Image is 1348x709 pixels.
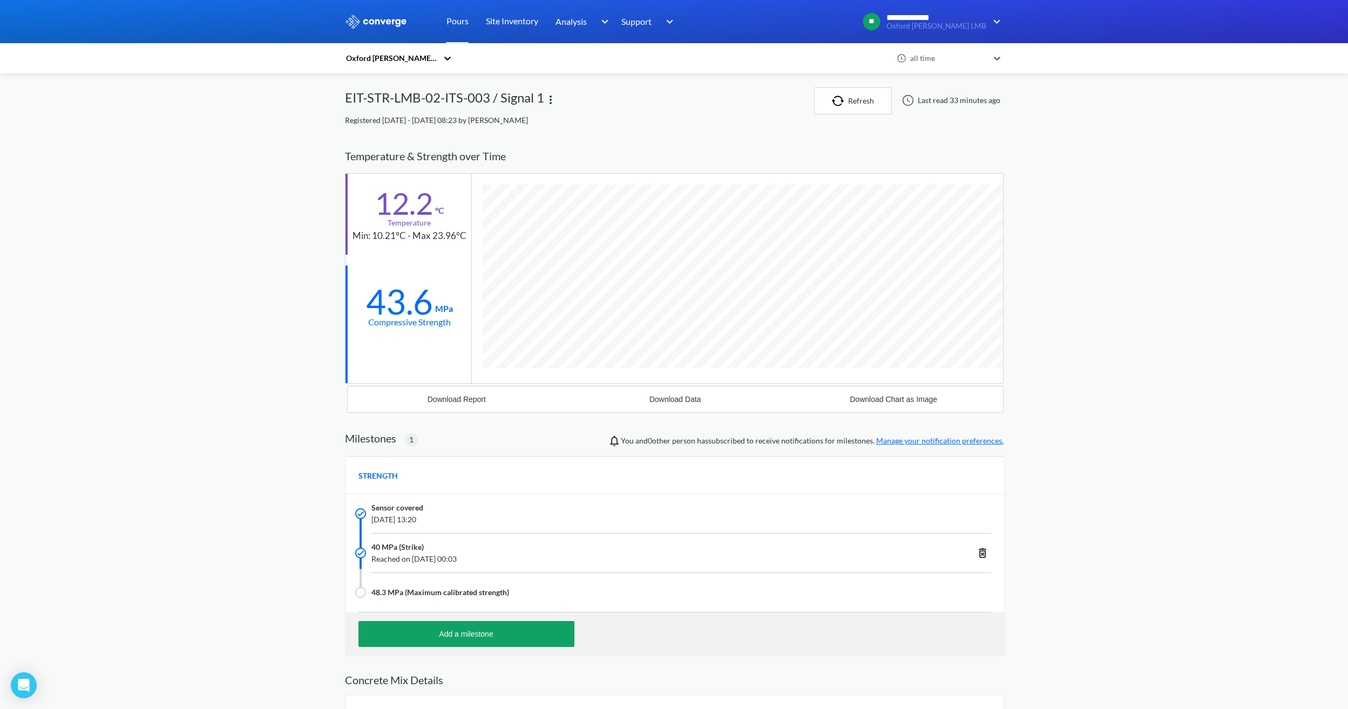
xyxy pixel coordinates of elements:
a: Manage your notification preferences. [876,436,1004,445]
span: 40 MPa (Strike) [371,541,424,553]
button: Add a milestone [358,621,574,647]
div: 43.6 [366,288,433,315]
span: Support [621,15,652,28]
div: Download Report [428,395,486,404]
span: 1 [409,434,414,446]
img: downArrow.svg [986,15,1004,28]
span: Registered [DATE] - [DATE] 08:23 by [PERSON_NAME] [345,115,528,125]
div: Compressive Strength [368,315,451,329]
span: [DATE] 13:20 [371,514,861,526]
button: Download Data [566,386,784,412]
div: Oxford [PERSON_NAME] LMB [345,52,438,64]
span: Oxford [PERSON_NAME] LMB [886,22,986,30]
h2: Concrete Mix Details [345,673,1004,686]
button: Refresh [814,87,892,114]
img: icon-refresh.svg [832,96,848,106]
span: Sensor covered [371,502,423,514]
div: EIT-STR-LMB-02-ITS-003 / Signal 1 [345,87,544,114]
img: notifications-icon.svg [608,434,621,447]
div: all time [907,52,988,64]
img: logo_ewhite.svg [345,15,408,29]
div: Download Data [649,395,701,404]
img: icon-clock.svg [897,53,906,63]
div: Temperature [388,217,431,229]
h2: Milestones [345,432,396,445]
div: Min: 10.21°C - Max 23.96°C [353,229,466,243]
img: downArrow.svg [659,15,676,28]
div: 12.2 [375,190,433,217]
div: Temperature & Strength over Time [345,139,1004,173]
button: Download Chart as Image [784,386,1003,412]
img: downArrow.svg [594,15,611,28]
div: Open Intercom Messenger [11,672,37,698]
img: more.svg [544,93,557,106]
span: Analysis [556,15,587,28]
span: 48.3 MPa (Maximum calibrated strength) [371,587,509,598]
span: You and person has subscribed to receive notifications for milestones. [621,435,1004,447]
span: 0 other [648,436,670,445]
span: STRENGTH [358,470,398,482]
div: Last read 33 minutes ago [896,94,1004,107]
button: Download Report [348,386,566,412]
span: Reached on [DATE] 00:03 [371,553,861,565]
div: Download Chart as Image [850,395,937,404]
